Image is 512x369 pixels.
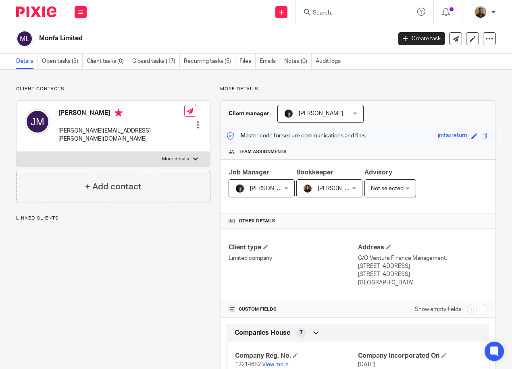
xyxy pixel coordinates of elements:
span: 12214682 [235,362,261,367]
span: Not selected [371,186,404,191]
p: More details [162,156,189,162]
a: View more [262,362,289,367]
img: 455A2509.jpg [235,184,245,193]
h4: + Add contact [85,180,142,193]
span: Team assignments [239,149,287,155]
a: Create task [398,32,445,45]
a: Recurring tasks (5) [184,54,235,69]
span: Job Manager [229,169,269,176]
p: Client contacts [16,86,210,92]
p: C/O Venture Finance Management, [STREET_ADDRESS] [358,254,487,271]
a: Closed tasks (17) [132,54,180,69]
h4: CUSTOM FIELDS [229,306,358,313]
h2: Monfa Limited [39,34,317,43]
label: Show empty fields [415,305,461,313]
i: Primary [114,109,123,117]
span: [DATE] [358,362,375,367]
img: WhatsApp%20Image%202025-04-23%20.jpg [474,6,487,19]
input: Search [312,10,385,17]
p: Linked clients [16,215,210,222]
span: [PERSON_NAME] [250,186,294,191]
span: Advisory [364,169,392,176]
span: [PERSON_NAME] [299,111,343,116]
a: Open tasks (3) [42,54,83,69]
div: jmtaxreturn [438,131,467,141]
img: svg%3E [16,30,33,47]
img: Headshot.jpg [303,184,312,193]
img: Pixie [16,6,56,17]
img: svg%3E [25,109,50,135]
span: Companies House [235,329,290,337]
p: [GEOGRAPHIC_DATA] [358,279,487,287]
a: Details [16,54,38,69]
a: Audit logs [316,54,345,69]
p: [STREET_ADDRESS] [358,270,487,278]
h4: [PERSON_NAME] [58,109,184,119]
a: Emails [260,54,280,69]
span: 7 [300,329,303,337]
p: Master code for secure communications and files [227,132,366,140]
span: Bookkeeper [296,169,333,176]
h4: Address [358,243,487,252]
img: 455A2509.jpg [284,109,293,118]
p: [PERSON_NAME][EMAIL_ADDRESS][PERSON_NAME][DOMAIN_NAME] [58,127,184,143]
span: [PERSON_NAME] [318,186,362,191]
h4: Client type [229,243,358,252]
span: Other details [239,218,275,224]
h3: Client manager [229,110,269,118]
p: More details [220,86,496,92]
a: Client tasks (0) [87,54,128,69]
h4: Company Reg. No. [235,352,358,360]
a: Notes (0) [284,54,312,69]
h4: Company Incorporated On [358,352,481,360]
p: Limited company [229,254,358,262]
a: Files [239,54,256,69]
